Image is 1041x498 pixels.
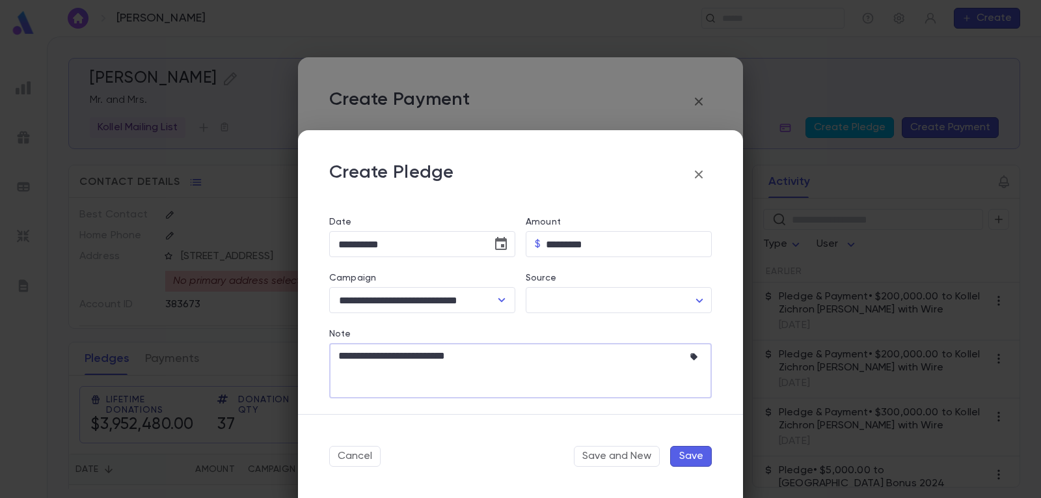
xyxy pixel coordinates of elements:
label: Amount [526,217,561,227]
p: $ [535,238,541,251]
label: Source [526,273,556,283]
button: Save and New [574,446,660,467]
button: Choose date, selected date is Jul 31, 2025 [488,231,514,257]
button: Save [670,446,712,467]
p: Create Pledge [329,161,454,187]
button: Open [493,291,511,309]
label: Date [329,217,515,227]
label: Campaign [329,273,376,283]
button: Cancel [329,446,381,467]
label: Note [329,329,351,339]
div: ​ [526,288,712,313]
